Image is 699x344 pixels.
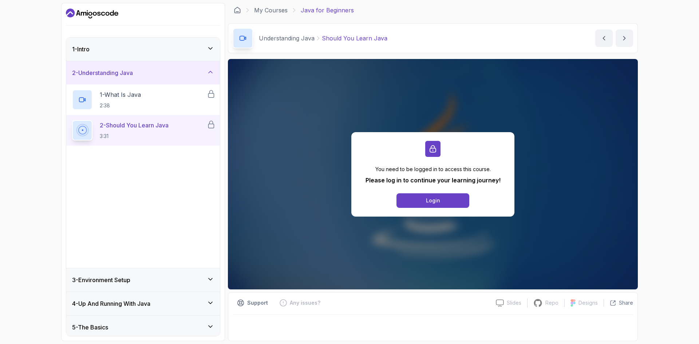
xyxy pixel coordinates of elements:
[66,37,220,61] button: 1-Intro
[72,276,130,284] h3: 3 - Environment Setup
[66,268,220,292] button: 3-Environment Setup
[604,299,633,307] button: Share
[100,121,169,130] p: 2 - Should You Learn Java
[290,299,320,307] p: Any issues?
[72,323,108,332] h3: 5 - The Basics
[322,34,387,43] p: Should You Learn Java
[619,299,633,307] p: Share
[545,299,558,307] p: Repo
[66,61,220,84] button: 2-Understanding Java
[426,197,440,204] div: Login
[578,299,598,307] p: Designs
[234,7,241,14] a: Dashboard
[66,316,220,339] button: 5-The Basics
[595,29,613,47] button: previous content
[366,166,501,173] p: You need to be logged in to access this course.
[72,68,133,77] h3: 2 - Understanding Java
[301,6,354,15] p: Java for Beginners
[66,292,220,315] button: 4-Up And Running With Java
[72,90,214,110] button: 1-What Is Java2:38
[366,176,501,185] p: Please log in to continue your learning journey!
[254,6,288,15] a: My Courses
[616,29,633,47] button: next content
[396,193,469,208] button: Login
[233,297,272,309] button: Support button
[259,34,315,43] p: Understanding Java
[100,102,141,109] p: 2:38
[72,299,150,308] h3: 4 - Up And Running With Java
[66,8,118,19] a: Dashboard
[654,298,699,333] iframe: chat widget
[72,45,90,54] h3: 1 - Intro
[100,90,141,99] p: 1 - What Is Java
[507,299,521,307] p: Slides
[247,299,268,307] p: Support
[72,120,214,141] button: 2-Should You Learn Java3:31
[100,133,169,140] p: 3:31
